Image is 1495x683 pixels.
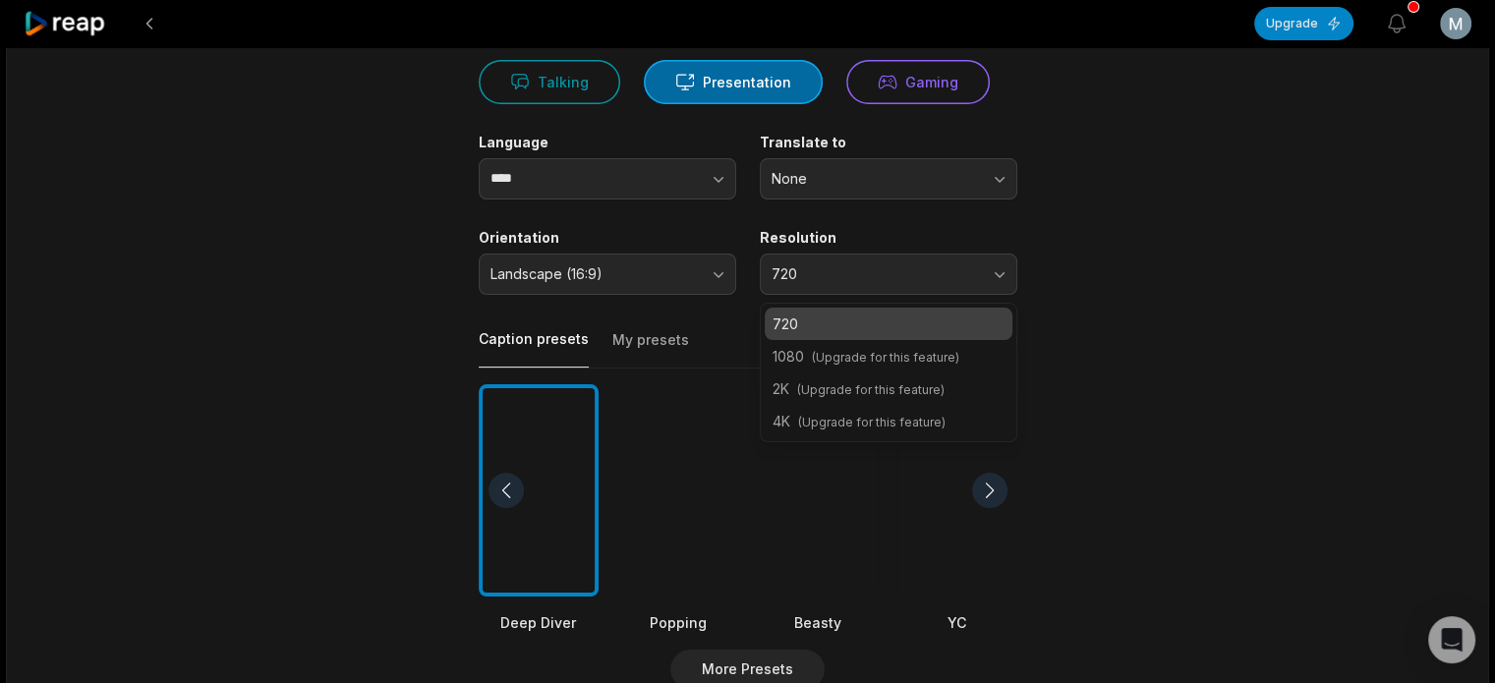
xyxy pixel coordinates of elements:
label: Language [479,134,736,151]
div: Deep Diver [479,612,599,633]
p: 720 [773,313,1005,334]
span: (Upgrade for this feature) [797,382,945,397]
button: Gaming [846,60,990,104]
label: Orientation [479,229,736,247]
button: Talking [479,60,620,104]
button: Landscape (16:9) [479,254,736,295]
p: 2K [773,378,1005,399]
button: None [760,158,1017,199]
p: 1080 [773,346,1005,367]
div: Beasty [758,612,878,633]
button: Caption presets [479,329,589,368]
span: (Upgrade for this feature) [812,350,959,365]
label: Translate to [760,134,1017,151]
button: Upgrade [1254,7,1353,40]
span: 720 [772,265,978,283]
span: Landscape (16:9) [490,265,697,283]
button: 720 [760,254,1017,295]
label: Resolution [760,229,1017,247]
div: Popping [618,612,738,633]
span: (Upgrade for this feature) [798,415,946,429]
p: 4K [773,411,1005,431]
div: YC [897,612,1017,633]
button: Presentation [644,60,823,104]
div: 720 [760,303,1017,442]
span: None [772,170,978,188]
div: Open Intercom Messenger [1428,616,1475,663]
button: My presets [612,330,689,368]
